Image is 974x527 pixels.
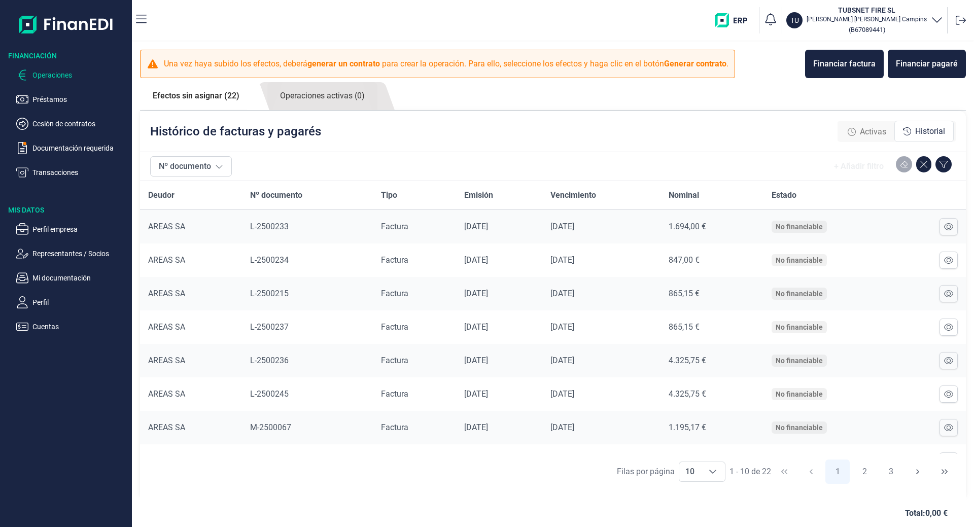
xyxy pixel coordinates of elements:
span: L-2500215 [250,289,289,298]
span: Historial [915,125,945,137]
p: Histórico de facturas y pagarés [150,123,321,139]
span: AREAS SA [148,423,185,432]
div: [DATE] [550,322,652,332]
div: No financiable [776,256,823,264]
span: Nominal [669,189,699,201]
span: AREAS SA [148,356,185,365]
button: Next Page [906,460,930,484]
p: Una vez haya subido los efectos, deberá para crear la operación. Para ello, seleccione los efecto... [164,58,728,70]
div: [DATE] [464,356,534,366]
span: L-2500237 [250,322,289,332]
span: Factura [381,423,408,432]
span: AREAS SA [148,289,185,298]
span: Factura [381,322,408,332]
button: Page 1 [825,460,850,484]
button: Perfil [16,296,128,308]
button: Previous Page [799,460,823,484]
p: Transacciones [32,166,128,179]
span: M-2500067 [250,423,291,432]
button: Page 3 [879,460,903,484]
p: [PERSON_NAME] [PERSON_NAME] Campins [807,15,927,23]
span: Factura [381,389,408,399]
img: erp [715,13,755,27]
div: No financiable [776,424,823,432]
div: 1.694,00 € [669,222,755,232]
span: AREAS SA [148,389,185,399]
button: Financiar factura [805,50,884,78]
div: [DATE] [550,356,652,366]
div: [DATE] [464,423,534,433]
span: L-2500234 [250,255,289,265]
button: First Page [772,460,796,484]
button: Préstamos [16,93,128,106]
img: Logo de aplicación [19,8,114,41]
span: Estado [772,189,796,201]
div: 1.195,17 € [669,423,755,433]
b: generar un contrato [307,59,380,68]
a: Efectos sin asignar (22) [140,82,252,110]
button: Cuentas [16,321,128,333]
button: Mi documentación [16,272,128,284]
div: 847,00 € [669,255,755,265]
small: Copiar cif [849,26,885,33]
button: Nº documento [150,156,232,177]
div: [DATE] [550,255,652,265]
div: [DATE] [464,222,534,232]
div: Filas por página [617,466,675,478]
div: [DATE] [550,289,652,299]
span: 10 [679,462,701,481]
button: Representantes / Socios [16,248,128,260]
span: Activas [860,126,886,138]
span: AREAS SA [148,222,185,231]
span: 1 - 10 de 22 [729,468,771,476]
p: Operaciones [32,69,128,81]
span: L-2500245 [250,389,289,399]
button: Transacciones [16,166,128,179]
span: Deudor [148,189,175,201]
span: Emisión [464,189,493,201]
div: No financiable [776,390,823,398]
p: Mi documentación [32,272,128,284]
p: Cesión de contratos [32,118,128,130]
button: Documentación requerida [16,142,128,154]
div: Activas [840,122,894,142]
span: Vencimiento [550,189,596,201]
div: No financiable [776,323,823,331]
div: [DATE] [464,289,534,299]
div: No financiable [776,223,823,231]
div: Financiar pagaré [896,58,958,70]
b: Generar contrato [664,59,726,68]
div: Historial [894,121,954,142]
p: Documentación requerida [32,142,128,154]
span: Tipo [381,189,397,201]
span: Nº documento [250,189,302,201]
span: Factura [381,356,408,365]
div: [DATE] [550,423,652,433]
div: 865,15 € [669,289,755,299]
p: Cuentas [32,321,128,333]
div: Financiar factura [813,58,876,70]
div: 865,15 € [669,322,755,332]
div: [DATE] [550,222,652,232]
button: Cesión de contratos [16,118,128,130]
span: L-2500233 [250,222,289,231]
div: 4.325,75 € [669,356,755,366]
span: Total: 0,00 € [905,507,948,519]
div: No financiable [776,290,823,298]
button: Perfil empresa [16,223,128,235]
button: Operaciones [16,69,128,81]
span: Factura [381,289,408,298]
div: 4.325,75 € [669,389,755,399]
button: Last Page [932,460,957,484]
p: Perfil [32,296,128,308]
span: Factura [381,222,408,231]
button: Page 2 [852,460,877,484]
div: Choose [701,462,725,481]
button: TUTUBSNET FIRE SL[PERSON_NAME] [PERSON_NAME] Campins(B67089441) [786,5,943,36]
p: Perfil empresa [32,223,128,235]
div: No financiable [776,357,823,365]
p: Préstamos [32,93,128,106]
p: Representantes / Socios [32,248,128,260]
span: AREAS SA [148,322,185,332]
span: AREAS SA [148,255,185,265]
